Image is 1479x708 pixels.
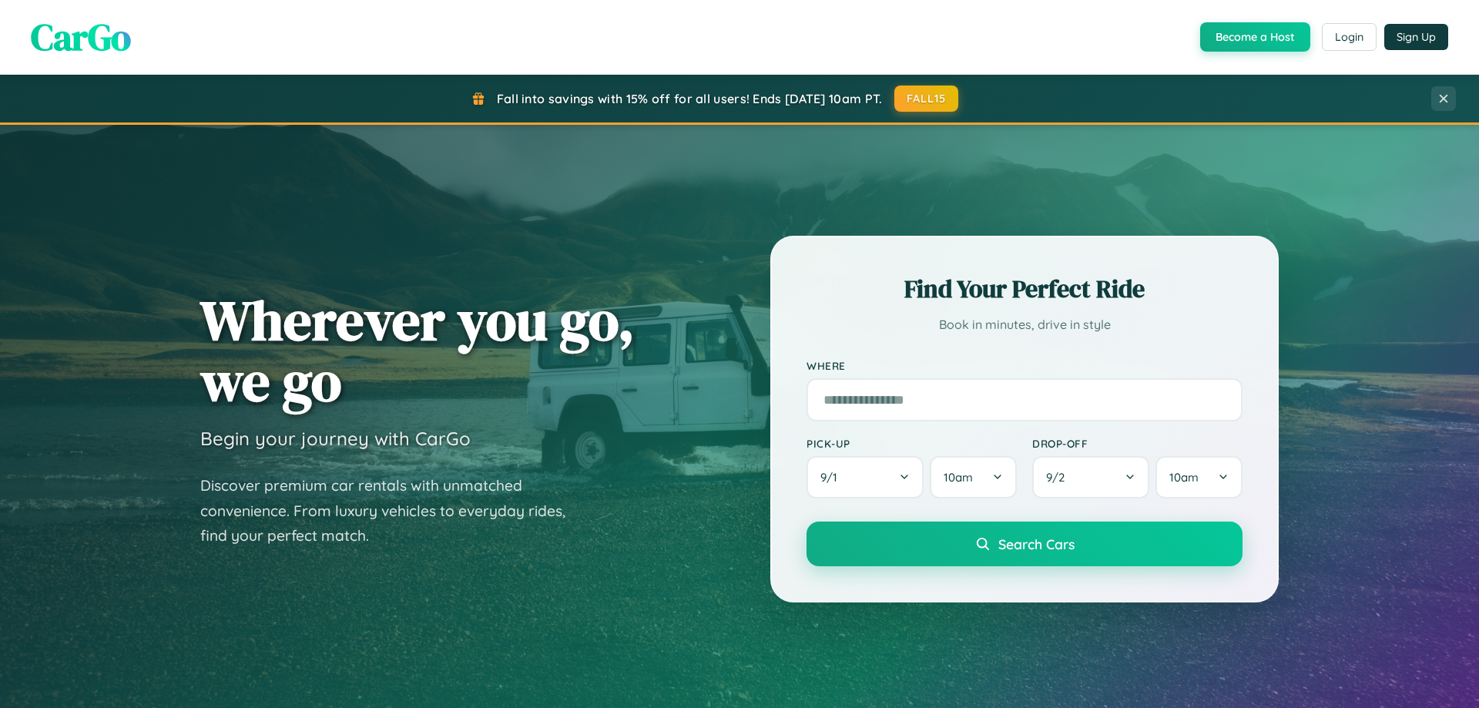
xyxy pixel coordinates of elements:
[820,470,845,485] span: 9 / 1
[1046,470,1072,485] span: 9 / 2
[1169,470,1199,485] span: 10am
[807,437,1017,450] label: Pick-up
[807,359,1243,372] label: Where
[930,456,1017,498] button: 10am
[807,456,924,498] button: 9/1
[497,91,883,106] span: Fall into savings with 15% off for all users! Ends [DATE] 10am PT.
[807,522,1243,566] button: Search Cars
[200,290,635,411] h1: Wherever you go, we go
[807,272,1243,306] h2: Find Your Perfect Ride
[200,473,585,549] p: Discover premium car rentals with unmatched convenience. From luxury vehicles to everyday rides, ...
[1200,22,1310,52] button: Become a Host
[1032,456,1149,498] button: 9/2
[998,535,1075,552] span: Search Cars
[31,12,131,62] span: CarGo
[1322,23,1377,51] button: Login
[944,470,973,485] span: 10am
[894,86,959,112] button: FALL15
[200,427,471,450] h3: Begin your journey with CarGo
[1384,24,1448,50] button: Sign Up
[1032,437,1243,450] label: Drop-off
[807,314,1243,336] p: Book in minutes, drive in style
[1155,456,1243,498] button: 10am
